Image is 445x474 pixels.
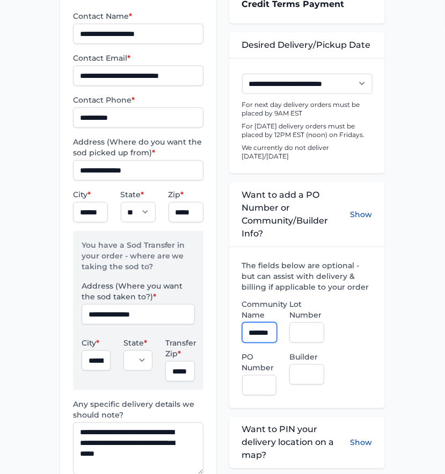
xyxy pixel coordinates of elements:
[73,399,203,420] label: Any specific delivery details we should note?
[242,189,351,240] span: Want to add a PO Number or Community/Builder Info?
[242,423,351,462] span: Want to PIN your delivery location on a map?
[242,351,277,373] label: PO Number
[73,189,108,200] label: City
[73,137,203,158] label: Address (Where do you want the sod picked up from)
[73,11,203,21] label: Contact Name
[242,100,373,118] p: For next day delivery orders must be placed by 9AM EST
[229,32,385,58] div: Desired Delivery/Pickup Date
[121,189,156,200] label: State
[82,337,111,348] label: City
[165,337,194,359] label: Transfer Zip
[73,95,203,105] label: Contact Phone
[350,423,372,462] button: Show
[242,143,373,161] p: We currently do not deliver [DATE]/[DATE]
[123,337,152,348] label: State
[242,299,277,320] label: Community Name
[169,189,203,200] label: Zip
[82,281,195,302] label: Address (Where you want the sod taken to?)
[73,53,203,63] label: Contact Email
[289,299,324,320] label: Lot Number
[350,189,372,240] button: Show
[82,240,195,281] p: You have a Sod Transfer in your order - where are we taking the sod to?
[242,260,373,292] label: The fields below are optional - but can assist with delivery & billing if applicable to your order
[242,122,373,139] p: For [DATE] delivery orders must be placed by 12PM EST (noon) on Fridays.
[289,351,324,362] label: Builder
